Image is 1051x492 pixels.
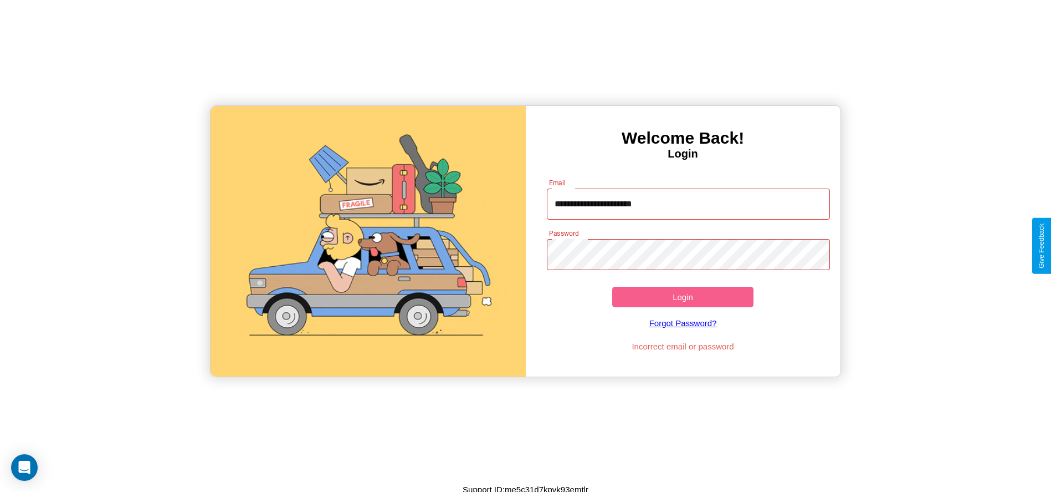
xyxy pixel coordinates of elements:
img: gif [211,106,525,377]
div: Open Intercom Messenger [11,454,38,481]
div: Give Feedback [1038,224,1045,268]
label: Password [549,229,578,238]
a: Forgot Password? [541,307,824,339]
h3: Welcome Back! [526,129,840,148]
h4: Login [526,148,840,160]
button: Login [612,287,754,307]
p: Incorrect email or password [541,339,824,354]
label: Email [549,178,566,187]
